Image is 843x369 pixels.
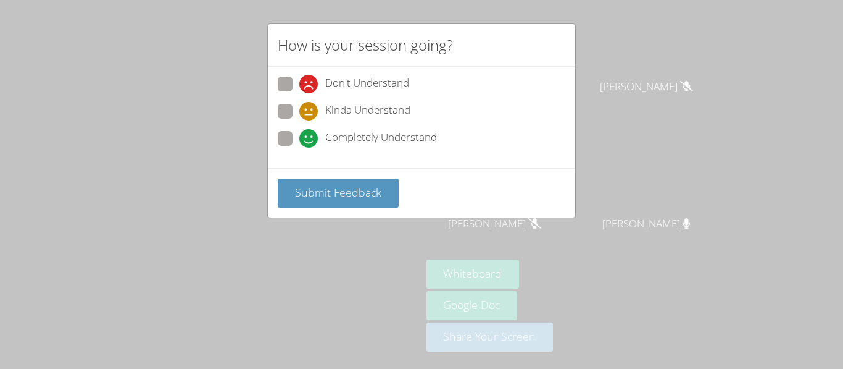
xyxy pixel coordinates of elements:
span: Completely Understand [325,129,437,148]
span: Submit Feedback [295,185,381,200]
span: Don't Understand [325,75,409,93]
h2: How is your session going? [278,34,453,56]
span: Kinda Understand [325,102,410,121]
button: Submit Feedback [278,179,399,208]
